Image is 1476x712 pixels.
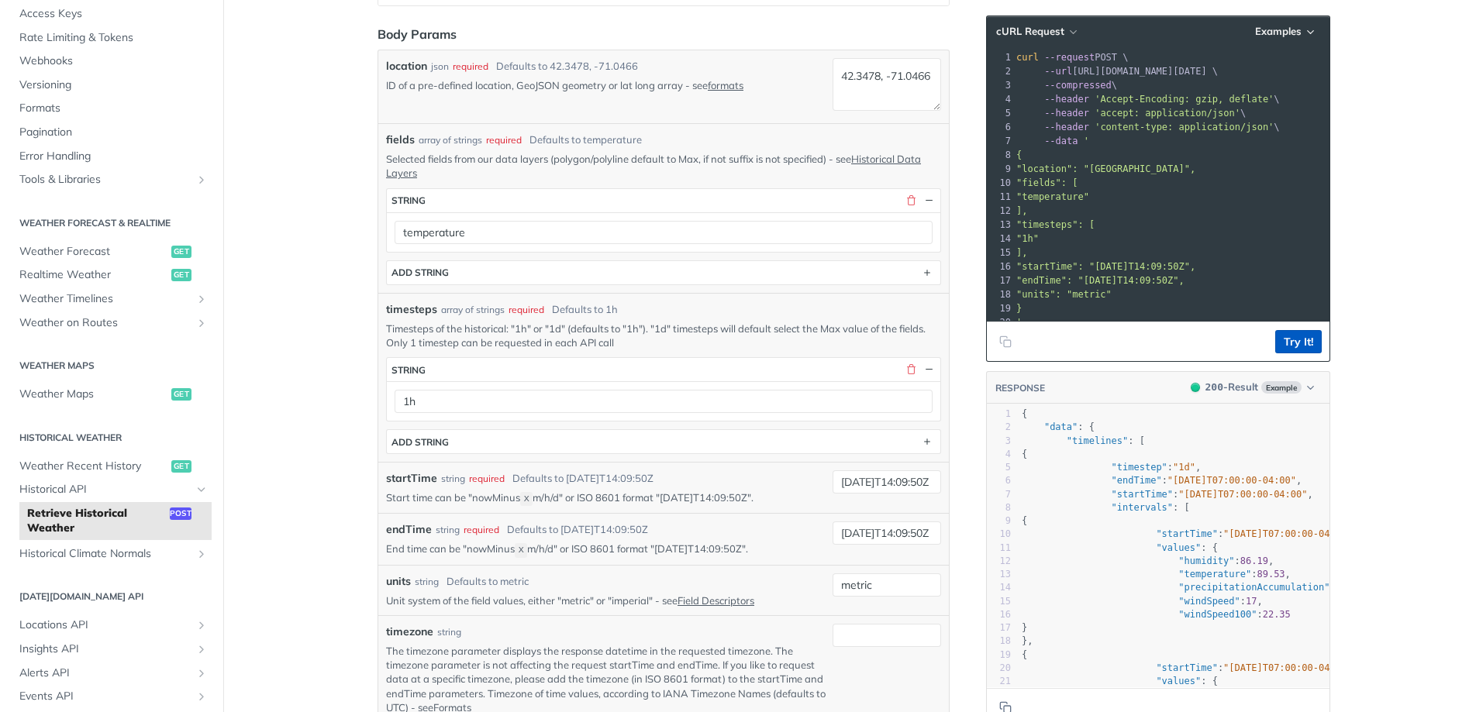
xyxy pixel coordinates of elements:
[1223,662,1352,673] span: "[DATE]T07:00:00-04:00"
[170,507,191,520] span: post
[1022,435,1145,446] span: : [
[19,101,208,116] span: Formats
[987,675,1011,688] div: 21
[1240,555,1268,566] span: 86.19
[509,303,544,317] div: required
[469,472,505,486] div: required
[987,542,1011,555] div: 11
[386,58,427,74] label: location
[987,608,1011,621] div: 16
[1022,649,1027,660] span: {
[171,269,191,281] span: get
[19,30,208,46] span: Rate Limiting & Tokens
[1095,122,1274,132] span: 'content-type: application/json'
[12,685,212,708] a: Events APIShow subpages for Events API
[1022,449,1027,459] span: {
[1178,609,1257,620] span: "windSpeed100"
[12,590,212,604] h2: [DATE][DOMAIN_NAME] API
[1178,596,1240,607] span: "windSpeed"
[12,287,212,311] a: Weather TimelinesShow subpages for Weather Timelines
[987,461,1011,474] div: 5
[171,388,191,401] span: get
[987,595,1011,608] div: 15
[496,59,638,74] div: Defaults to 42.3478, -71.0466
[12,240,212,263] a: Weather Forecastget
[1173,462,1195,473] span: "1d"
[1016,80,1117,91] span: \
[195,619,208,631] button: Show subpages for Locations API
[987,260,1013,273] div: 16
[1016,52,1129,63] span: POST \
[441,472,465,486] div: string
[12,662,212,685] a: Alerts APIShow subpages for Alerts API
[987,474,1011,487] div: 6
[12,74,212,97] a: Versioning
[19,641,191,657] span: Insights API
[552,302,618,318] div: Defaults to 1h
[391,267,449,278] div: ADD string
[922,194,936,208] button: Hide
[1263,609,1291,620] span: 22.35
[1016,94,1280,105] span: \
[1022,528,1358,539] span: : ,
[1016,52,1039,63] span: curl
[1022,408,1027,419] span: {
[387,430,940,453] button: ADD string
[391,194,426,206] div: string
[386,153,921,179] a: Historical Data Layers
[441,303,505,317] div: array of strings
[1022,596,1263,607] span: : ,
[1044,52,1095,63] span: --request
[1022,515,1027,526] span: {
[386,593,826,607] p: Unit system of the field values, either "metric" or "imperial" - see
[1044,66,1072,77] span: --url
[486,133,522,147] div: required
[1178,489,1307,500] span: "[DATE]T07:00:00-04:00"
[1178,569,1251,580] span: "temperature"
[987,232,1013,246] div: 14
[19,482,191,497] span: Historical API
[922,363,936,377] button: Hide
[1044,136,1078,146] span: --data
[996,25,1064,38] span: cURL Request
[1022,475,1302,486] span: : ,
[1257,569,1285,580] span: 89.53
[12,50,212,73] a: Webhooks
[1261,381,1302,394] span: Example
[171,460,191,473] span: get
[987,555,1011,568] div: 12
[437,625,461,639] div: string
[987,635,1011,648] div: 18
[995,380,1046,396] button: RESPONSE
[1112,475,1162,486] span: "endTime"
[386,490,826,505] p: Start time can be "nowMinus m/h/d" or ISO 8601 format "[DATE]T14:09:50Z".
[431,60,449,74] div: json
[1044,108,1089,119] span: --header
[987,273,1013,287] div: 17
[507,522,648,538] div: Defaults to [DATE]T14:09:50Z
[1022,542,1218,553] span: : {
[12,2,212,26] a: Access Keys
[987,162,1013,176] div: 9
[12,216,212,230] h2: Weather Forecast & realtime
[195,690,208,703] button: Show subpages for Events API
[1016,275,1185,286] span: "endTime": "[DATE]T14:09:50Z",
[987,64,1013,78] div: 2
[19,172,191,187] span: Tools & Libraries
[386,573,411,590] label: units
[12,455,212,478] a: Weather Recent Historyget
[12,542,212,566] a: Historical Climate NormalsShow subpages for Historical Climate Normals
[19,617,191,633] span: Locations API
[1178,555,1234,566] span: "humidity"
[12,638,212,661] a: Insights APIShow subpages for Insights API
[391,364,426,376] div: string
[386,624,433,640] label: timezone
[529,132,642,148] div: Defaults to temperature
[1156,676,1201,686] span: "values"
[1156,528,1217,539] span: "startTime"
[991,24,1081,40] button: cURL Request
[19,689,191,704] span: Events API
[171,246,191,258] span: get
[195,174,208,186] button: Show subpages for Tools & Libraries
[987,448,1011,461] div: 4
